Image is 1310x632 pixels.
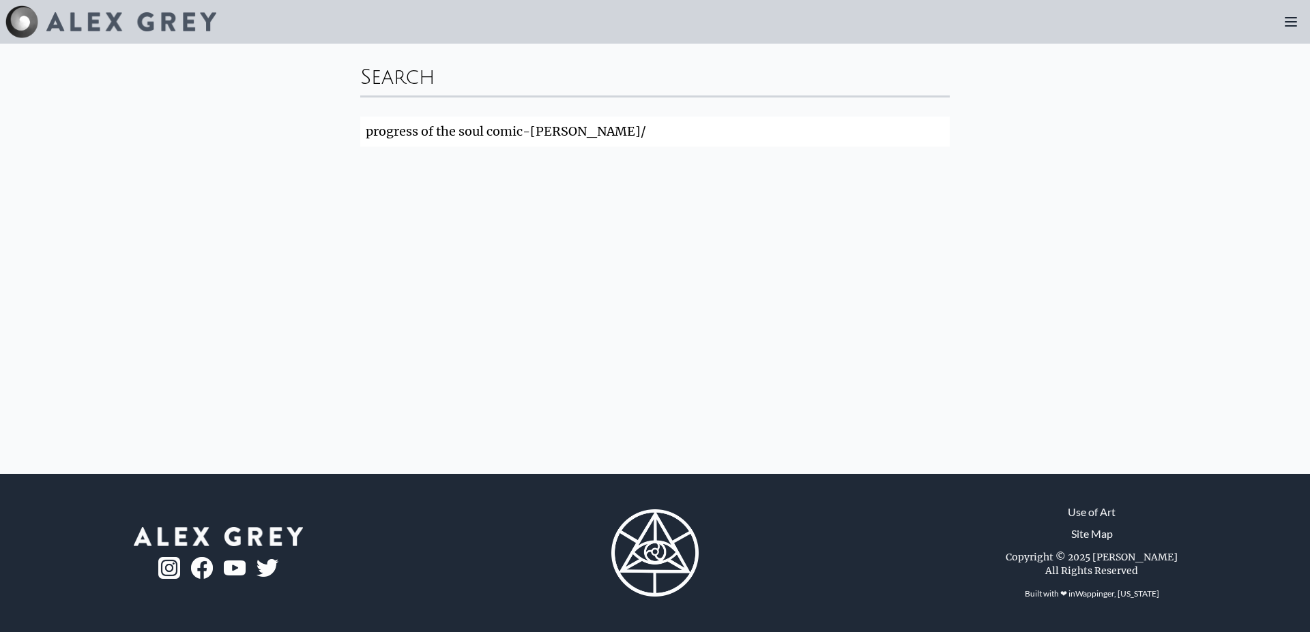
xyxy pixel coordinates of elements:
div: Built with ❤ in [1019,583,1165,605]
div: Copyright © 2025 [PERSON_NAME] [1006,550,1178,564]
img: fb-logo.png [191,557,213,579]
a: Wappinger, [US_STATE] [1075,588,1159,599]
a: Site Map [1071,526,1113,542]
div: All Rights Reserved [1045,564,1138,577]
img: ig-logo.png [158,557,180,579]
a: Use of Art [1068,504,1116,520]
input: Search... [360,117,950,147]
img: youtube-logo.png [224,560,246,576]
img: twitter-logo.png [257,559,278,577]
div: Search [360,55,950,95]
